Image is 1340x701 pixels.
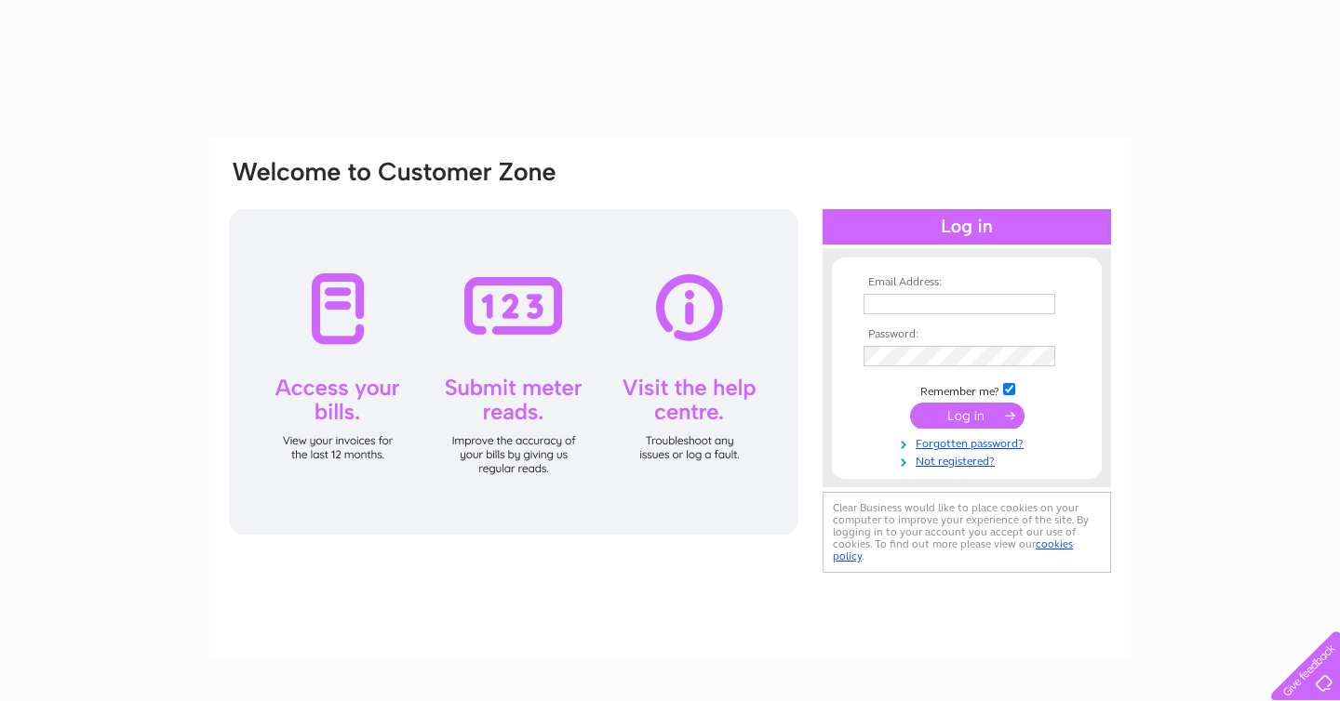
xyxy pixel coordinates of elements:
[833,537,1073,562] a: cookies policy
[859,276,1075,289] th: Email Address:
[910,403,1025,429] input: Submit
[864,433,1075,451] a: Forgotten password?
[823,492,1111,573] div: Clear Business would like to place cookies on your computer to improve your experience of the sit...
[859,328,1075,341] th: Password:
[864,451,1075,469] a: Not registered?
[859,380,1075,399] td: Remember me?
